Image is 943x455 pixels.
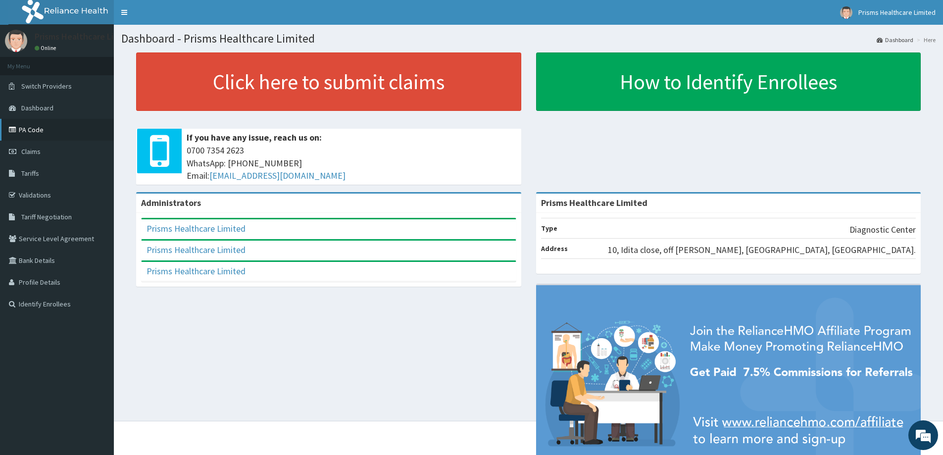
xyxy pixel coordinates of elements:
[21,169,39,178] span: Tariffs
[5,30,27,52] img: User Image
[21,212,72,221] span: Tariff Negotiation
[35,45,58,51] a: Online
[147,265,246,277] a: Prisms Healthcare Limited
[147,223,246,234] a: Prisms Healthcare Limited
[35,32,136,41] p: Prisms Healthcare Limited
[877,36,913,44] a: Dashboard
[541,197,647,208] strong: Prisms Healthcare Limited
[849,223,916,236] p: Diagnostic Center
[840,6,852,19] img: User Image
[141,197,201,208] b: Administrators
[187,132,322,143] b: If you have any issue, reach us on:
[136,52,521,111] a: Click here to submit claims
[209,170,346,181] a: [EMAIL_ADDRESS][DOMAIN_NAME]
[536,52,921,111] a: How to Identify Enrollees
[21,82,72,91] span: Switch Providers
[21,147,41,156] span: Claims
[21,103,53,112] span: Dashboard
[541,224,557,233] b: Type
[147,244,246,255] a: Prisms Healthcare Limited
[187,144,516,182] span: 0700 7354 2623 WhatsApp: [PHONE_NUMBER] Email:
[858,8,936,17] span: Prisms Healthcare Limited
[914,36,936,44] li: Here
[541,244,568,253] b: Address
[608,244,916,256] p: 10, Idita close, off [PERSON_NAME], [GEOGRAPHIC_DATA], [GEOGRAPHIC_DATA].
[121,32,936,45] h1: Dashboard - Prisms Healthcare Limited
